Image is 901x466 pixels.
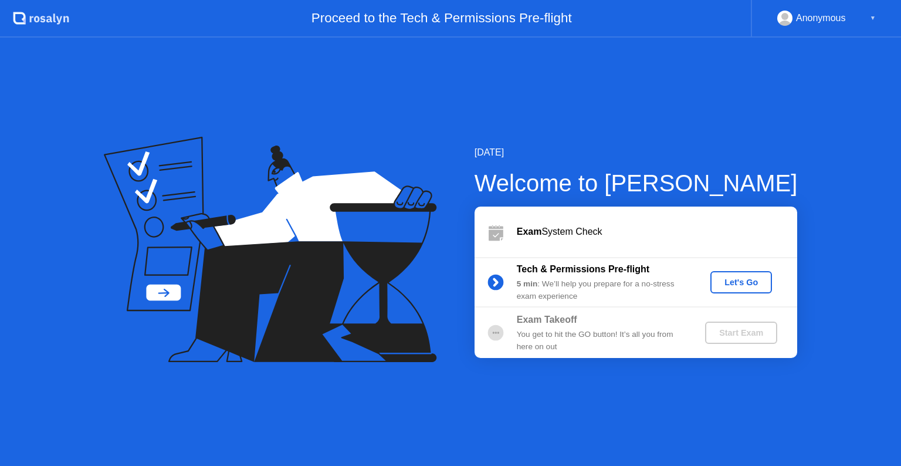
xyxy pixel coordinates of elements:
div: ▼ [870,11,876,26]
div: Start Exam [710,328,773,337]
button: Let's Go [710,271,772,293]
div: Anonymous [796,11,846,26]
b: Tech & Permissions Pre-flight [517,264,649,274]
div: : We’ll help you prepare for a no-stress exam experience [517,278,686,302]
div: System Check [517,225,797,239]
b: Exam [517,227,542,237]
div: [DATE] [475,146,798,160]
button: Start Exam [705,322,777,344]
b: Exam Takeoff [517,315,577,325]
div: You get to hit the GO button! It’s all you from here on out [517,329,686,353]
div: Let's Go [715,278,767,287]
b: 5 min [517,279,538,288]
div: Welcome to [PERSON_NAME] [475,166,798,201]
